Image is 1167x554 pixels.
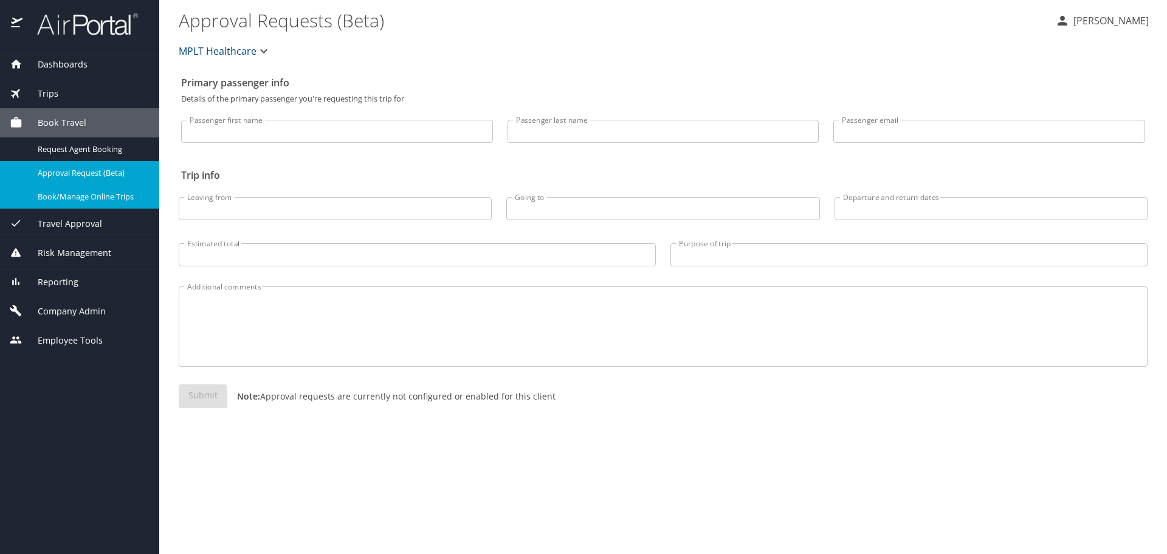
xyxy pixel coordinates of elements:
span: Dashboards [22,58,88,71]
button: [PERSON_NAME] [1050,10,1154,32]
button: MPLT Healthcare [174,39,276,63]
h2: Trip info [181,165,1145,185]
span: Book Travel [22,116,86,130]
span: Request Agent Booking [38,144,145,155]
span: Risk Management [22,246,111,260]
span: Approval Request (Beta) [38,167,145,179]
h2: Primary passenger info [181,73,1145,92]
span: Reporting [22,275,78,289]
span: Book/Manage Online Trips [38,191,145,203]
span: Trips [22,87,58,100]
span: Company Admin [22,305,106,318]
p: Approval requests are currently not configured or enabled for this client [227,390,556,403]
span: Travel Approval [22,217,102,230]
h1: Approval Requests (Beta) [179,1,1045,39]
strong: Note: [237,390,260,402]
span: Employee Tools [22,334,103,347]
p: Details of the primary passenger you're requesting this trip for [181,95,1145,103]
span: MPLT Healthcare [179,43,256,60]
img: airportal-logo.png [24,12,138,36]
p: [PERSON_NAME] [1070,13,1149,28]
img: icon-airportal.png [11,12,24,36]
